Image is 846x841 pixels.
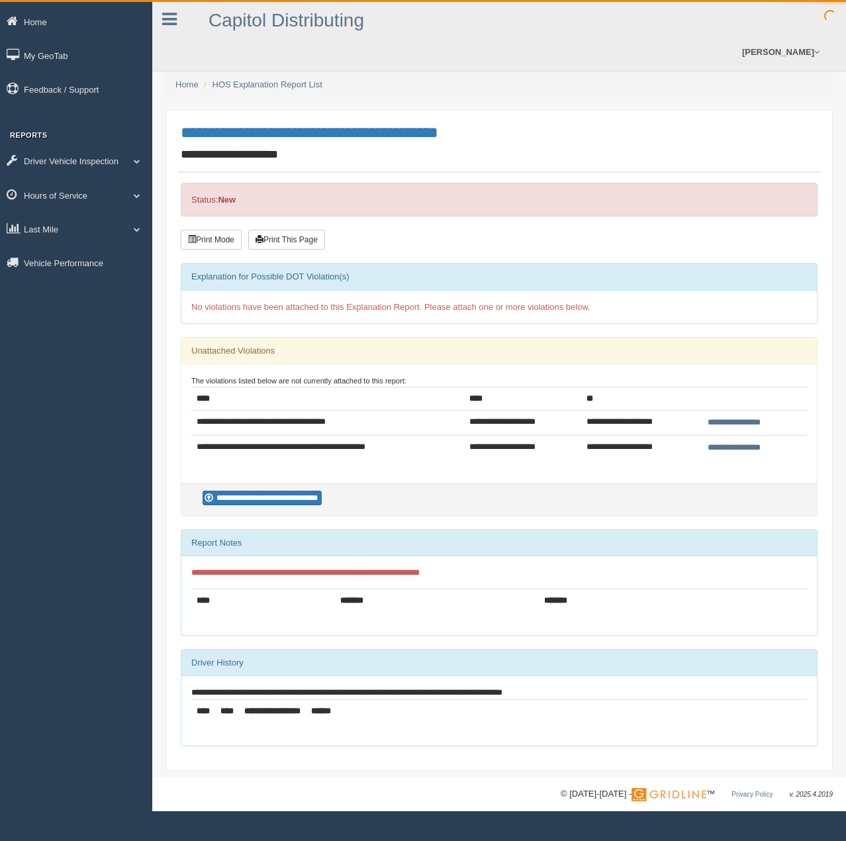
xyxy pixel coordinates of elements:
button: Print Mode [181,230,242,250]
a: Home [175,79,199,89]
small: The violations listed below are not currently attached to this report: [191,377,406,385]
a: Capitol Distributing [209,10,364,30]
strong: New [218,195,236,205]
span: No violations have been attached to this Explanation Report. Please attach one or more violations... [191,302,590,312]
a: [PERSON_NAME] [735,33,826,71]
div: Report Notes [181,530,817,556]
span: v. 2025.4.2019 [790,791,833,798]
div: Explanation for Possible DOT Violation(s) [181,264,817,290]
button: Print This Page [248,230,325,250]
img: Gridline [632,788,706,801]
div: Driver History [181,650,817,676]
div: Unattached Violations [181,338,817,364]
a: Privacy Policy [731,791,773,798]
div: © [DATE]-[DATE] - ™ [561,787,833,801]
div: Status: [181,183,818,217]
a: HOS Explanation Report List [212,79,322,89]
